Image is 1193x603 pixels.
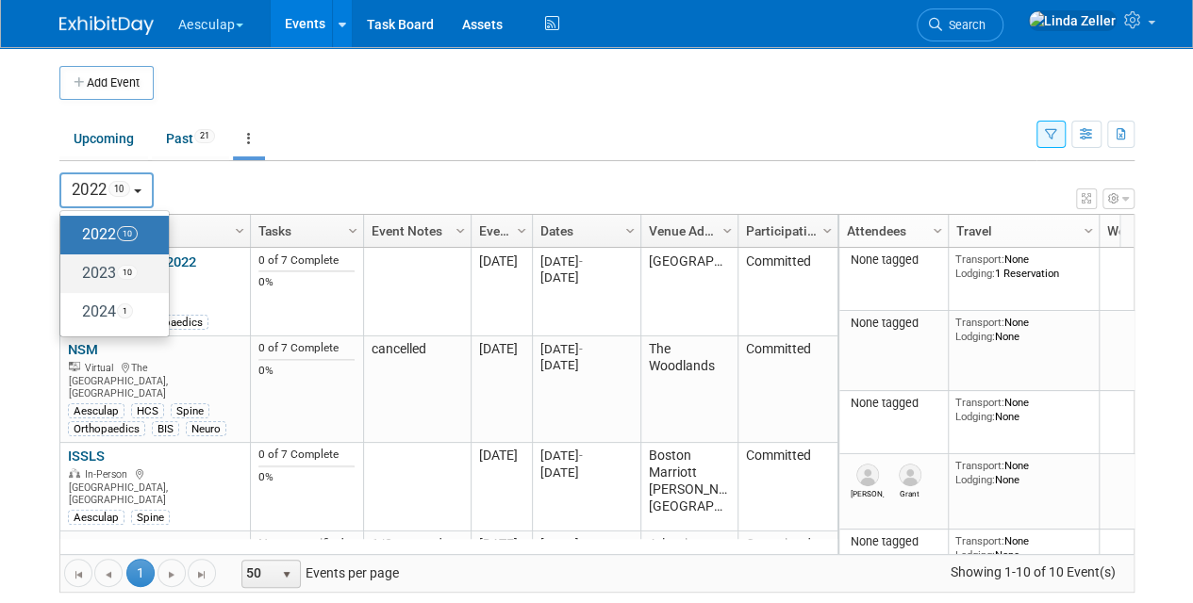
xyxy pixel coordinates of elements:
[258,275,355,289] div: 0%
[899,464,921,486] img: Grant Kalbfleisch
[640,248,737,336] td: [GEOGRAPHIC_DATA]
[479,215,520,247] a: Event Month
[622,223,638,238] span: Column Settings
[85,468,133,481] span: In-Person
[59,121,148,156] a: Upcoming
[68,421,145,436] div: Orthopaedics
[471,336,532,443] td: [DATE]
[342,215,363,243] a: Column Settings
[453,223,468,238] span: Column Settings
[194,567,209,582] span: Go to the last page
[540,536,632,552] div: [DATE]
[817,215,837,243] a: Column Settings
[152,121,229,156] a: Past21
[846,316,940,331] div: None tagged
[955,330,995,343] span: Lodging:
[70,297,150,328] label: 2024
[164,567,179,582] span: Go to the next page
[746,215,825,247] a: Participation
[59,16,154,35] img: ExhibitDay
[955,253,1091,280] div: None 1 Reservation
[540,464,632,481] div: [DATE]
[955,267,995,280] span: Lodging:
[579,254,583,269] span: -
[717,215,737,243] a: Column Settings
[363,336,471,443] td: cancelled
[737,336,837,443] td: Committed
[955,253,1004,266] span: Transport:
[171,403,209,418] div: Spine
[955,316,1091,343] div: None None
[68,359,241,400] div: The [GEOGRAPHIC_DATA], [GEOGRAPHIC_DATA]
[69,362,80,371] img: Virtual Event
[372,215,458,247] a: Event Notes
[108,181,130,197] span: 10
[540,341,632,357] div: [DATE]
[955,396,1004,409] span: Transport:
[640,443,737,531] td: Boston Marriott [PERSON_NAME][GEOGRAPHIC_DATA]
[540,253,632,269] div: [DATE]
[258,215,351,247] a: Tasks
[737,248,837,336] td: Committed
[1078,215,1099,243] a: Column Settings
[955,410,995,423] span: Lodging:
[579,342,583,356] span: -
[85,362,119,374] span: Virtual
[846,396,940,411] div: None tagged
[893,486,926,498] div: Grant Kalbfleisch
[68,341,98,358] a: NSM
[540,448,632,464] div: [DATE]
[540,215,628,247] a: Dates
[471,248,532,336] td: [DATE]
[955,534,1091,562] div: None None
[258,253,355,268] div: 0 of 7 Complete
[930,223,945,238] span: Column Settings
[71,567,86,582] span: Go to the first page
[720,223,735,238] span: Column Settings
[847,215,936,247] a: Attendees
[955,396,1091,423] div: None None
[511,215,532,243] a: Column Settings
[131,315,208,330] div: Orthopaedics
[514,223,529,238] span: Column Settings
[68,536,107,553] a: ISASS
[194,129,215,143] span: 21
[955,534,1004,547] span: Transport:
[126,559,155,587] span: 1
[68,465,241,507] div: [GEOGRAPHIC_DATA], [GEOGRAPHIC_DATA]
[927,215,948,243] a: Column Settings
[69,468,80,478] img: In-Person Event
[117,265,138,280] span: 10
[579,537,583,551] span: -
[70,258,150,289] label: 2023
[59,66,154,100] button: Add Event
[59,172,155,208] button: 202210
[1028,10,1117,31] img: Linda Zeller
[620,215,640,243] a: Column Settings
[217,559,418,587] span: Events per page
[94,559,123,587] a: Go to the previous page
[117,303,133,318] span: 1
[258,364,355,378] div: 0%
[856,464,879,486] img: Bryan Black
[70,220,150,251] label: 2022
[942,18,986,32] span: Search
[450,215,471,243] a: Column Settings
[101,567,116,582] span: Go to the previous page
[258,536,355,553] div: None specified
[117,226,138,241] span: 10
[846,253,940,268] div: None tagged
[851,486,884,498] div: Bryan Black
[955,316,1004,329] span: Transport:
[540,357,632,373] div: [DATE]
[737,443,837,531] td: Committed
[68,403,124,418] div: Aesculap
[471,443,532,531] td: [DATE]
[188,559,216,587] a: Go to the last page
[157,559,186,587] a: Go to the next page
[345,223,360,238] span: Column Settings
[186,421,226,436] div: Neuro
[279,567,294,582] span: select
[258,470,355,484] div: 0%
[917,8,1003,41] a: Search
